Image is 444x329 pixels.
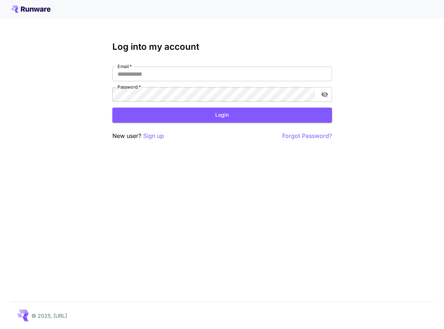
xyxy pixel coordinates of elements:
label: Email [117,63,132,70]
button: Forgot Password? [282,131,332,141]
h3: Log into my account [112,42,332,52]
button: Login [112,108,332,123]
label: Password [117,84,141,90]
p: © 2025, [URL] [31,312,67,319]
p: New user? [112,131,164,141]
button: toggle password visibility [318,88,331,101]
button: Sign up [143,131,164,141]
